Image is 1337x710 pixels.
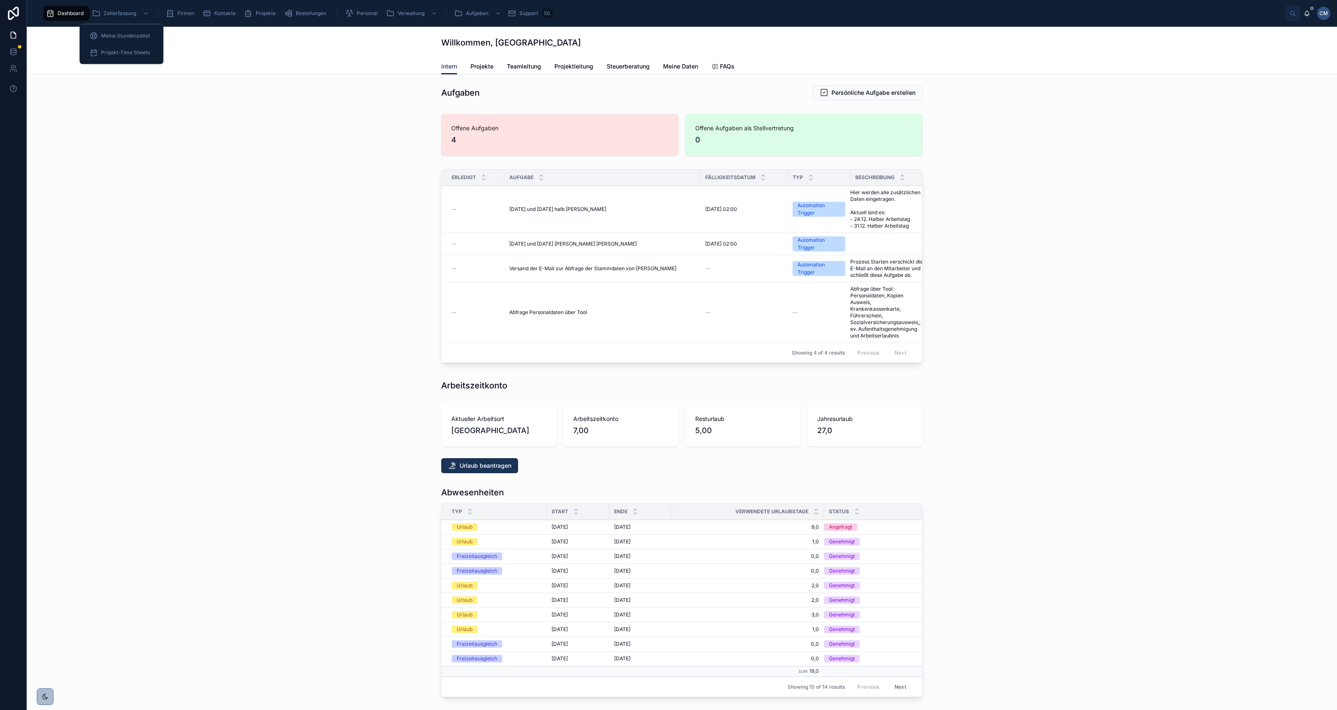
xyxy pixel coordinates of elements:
div: Automation Trigger [798,202,840,217]
span: [DATE] und [DATE] [PERSON_NAME] [PERSON_NAME] [509,241,637,247]
a: Aufgaben [452,6,505,21]
span: [DATE] [552,641,568,647]
span: Versand der E-Mail zur Abfrage der Stammdaten von [PERSON_NAME] [509,265,676,272]
span: Start [552,508,568,515]
span: [DATE] [552,524,568,530]
span: [DATE] [614,641,630,647]
div: Genehmigt [829,596,855,604]
span: Offene Aufgaben [451,124,668,132]
a: Projekt-Time Sheets [84,45,158,60]
div: Genehmigt [829,655,855,662]
a: Meine Stundenzettel [84,28,158,43]
a: Hier werden alle zusätzlichen Daten eingetragen. Aktuell sind es: - 24.12. Halber Arbeitstag - 31... [850,189,923,229]
a: Teamleitung [507,59,541,76]
div: Urlaub [457,596,473,604]
div: Urlaub [457,611,473,619]
span: Urlaub beantragen [460,461,511,470]
a: Bestellungen [282,6,332,21]
span: Beschreibung [855,174,895,181]
span: [DATE] [552,568,568,574]
span: [DATE] [614,553,630,560]
span: [DATE] [552,597,568,603]
a: Support50 [505,6,555,21]
button: Urlaub beantragen [441,458,518,473]
span: 7,00 [573,425,668,436]
div: Automation Trigger [798,236,840,251]
div: Urlaub [457,538,473,545]
span: -- [705,265,710,272]
h1: Abwesenheiten [441,487,504,498]
span: -- [452,309,457,316]
div: Genehmigt [829,611,855,619]
h1: Aufgaben [441,87,480,99]
span: [DATE] [614,611,630,618]
span: [DATE] [614,582,630,589]
span: 9,0 [677,524,819,530]
span: 0,0 [677,553,819,560]
span: Teamleitung [507,62,541,71]
span: Meine Daten [663,62,698,71]
a: -- [452,309,499,316]
span: [DATE] [614,597,630,603]
a: FAQs [712,59,735,76]
a: Prozess Starten verschickt die E-Mail an den Mitarbeiter und schließt diese Aufgabe ab. [850,259,923,279]
span: [DATE] und [DATE] halb [PERSON_NAME] [509,206,606,213]
span: Firmen [178,10,194,17]
span: -- [793,309,798,316]
span: Intern [441,62,457,71]
div: Freizeitausgleich [457,655,497,662]
span: -- [705,309,710,316]
small: Sum [798,669,808,674]
a: Abfrage Personaldaten über Tool [509,309,695,316]
span: [GEOGRAPHIC_DATA] [451,425,546,436]
a: Zeiterfassung [89,6,153,21]
span: -- [452,241,457,247]
span: 0,0 [677,655,819,662]
span: [DATE] [614,538,630,545]
span: Resturlaub [695,415,791,423]
span: 1,0 [677,538,819,545]
span: Projekte [256,10,276,17]
span: Zeiterfassung [104,10,136,17]
span: 2,0 [677,597,819,603]
span: 3,0 [677,611,819,618]
span: Fälligkeitsdatum [705,174,755,181]
span: Verwaltung [398,10,424,17]
span: Abfrage über Tool: Personaldaten, Kopien Ausweis, Krankenkassenkarte, Führerschein, Sozialversich... [850,286,923,339]
span: [DATE] [614,524,630,530]
a: Automation Trigger [793,236,845,251]
span: [DATE] [552,626,568,633]
span: Typ [793,174,803,181]
span: Meine Stundenzettel [101,33,150,39]
span: Projekt-Time Sheets [101,49,150,56]
div: Urlaub [457,626,473,633]
span: FAQs [720,62,735,71]
h1: Arbeitszeitkonto [441,380,507,391]
div: Genehmigt [829,538,855,545]
div: Genehmigt [829,553,855,560]
span: Ende [614,508,628,515]
div: Urlaub [457,582,473,589]
span: [DATE] [614,626,630,633]
span: -- [452,265,457,272]
span: [DATE] [552,611,568,618]
span: [DATE] [552,553,568,560]
a: Personal [343,6,384,21]
span: Showing 10 of 14 results [788,684,845,690]
span: Aufgaben [466,10,488,17]
span: CM [1319,10,1328,17]
a: -- [705,265,783,272]
span: 18,0 [809,668,819,674]
h1: Willkommen, [GEOGRAPHIC_DATA] [441,37,581,48]
a: -- [705,309,783,316]
span: Dashboard [58,10,84,17]
span: 27,0 [817,425,913,436]
span: Status [829,508,849,515]
div: Genehmigt [829,582,855,589]
a: Verwaltung [384,6,441,21]
span: Personal [357,10,378,17]
span: Persönliche Aufgabe erstellen [831,89,915,97]
a: Meine Daten [663,59,698,76]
